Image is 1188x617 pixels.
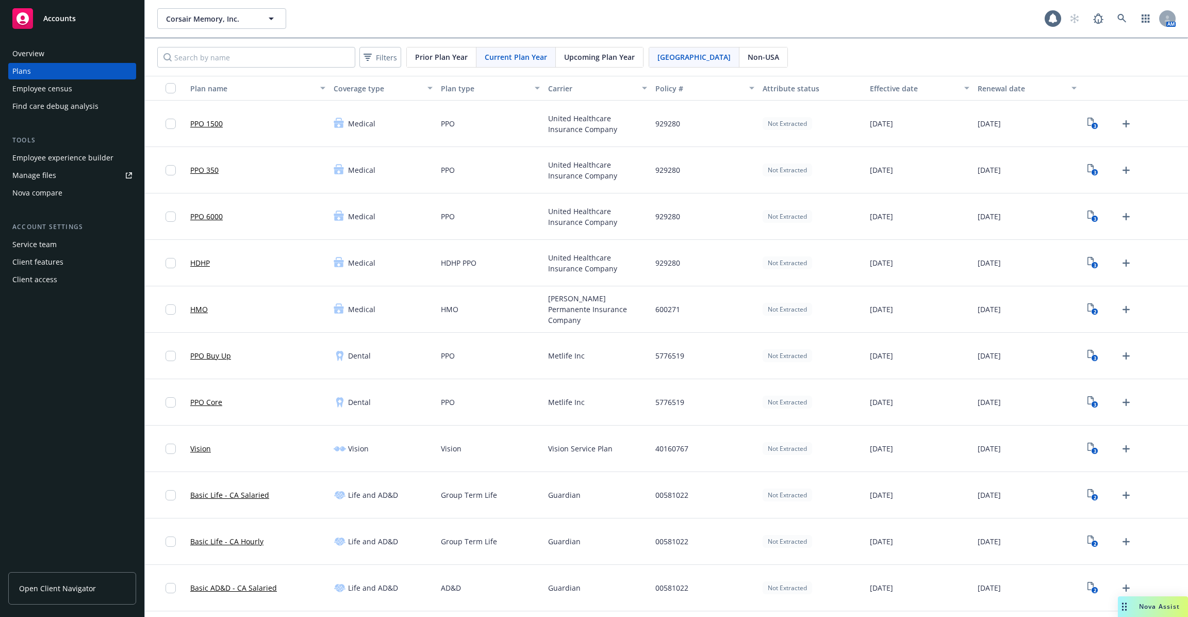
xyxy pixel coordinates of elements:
[548,397,585,408] span: Metlife Inc
[1094,169,1096,176] text: 3
[166,13,255,24] span: Corsair Memory, Inc.
[8,271,136,288] a: Client access
[763,256,812,269] div: Not Extracted
[758,76,866,101] button: Attribute status
[441,257,476,268] span: HDHP PPO
[655,83,743,94] div: Policy #
[441,397,455,408] span: PPO
[564,52,635,62] span: Upcoming Plan Year
[441,536,497,547] span: Group Term Life
[870,536,893,547] span: [DATE]
[870,118,893,129] span: [DATE]
[978,165,1001,175] span: [DATE]
[441,582,461,593] span: AD&D
[1085,580,1101,596] a: View Plan Documents
[441,490,497,500] span: Group Term Life
[12,45,44,62] div: Overview
[1094,355,1096,362] text: 3
[978,211,1001,222] span: [DATE]
[348,118,375,129] span: Medical
[655,257,680,268] span: 929280
[655,118,680,129] span: 929280
[1085,255,1101,271] a: View Plan Documents
[1118,596,1188,617] button: Nova Assist
[8,45,136,62] a: Overview
[978,490,1001,500] span: [DATE]
[1088,8,1109,29] a: Report a Bug
[166,304,176,315] input: Toggle Row Selected
[1094,216,1096,222] text: 3
[8,167,136,184] a: Manage files
[763,164,812,176] div: Not Extracted
[190,582,277,593] a: Basic AD&D - CA Salaried
[1094,541,1096,547] text: 2
[361,50,399,65] span: Filters
[441,118,455,129] span: PPO
[348,304,375,315] span: Medical
[548,113,647,135] span: United Healthcare Insurance Company
[348,211,375,222] span: Medical
[1085,394,1101,411] a: View Plan Documents
[870,443,893,454] span: [DATE]
[655,165,680,175] span: 929280
[870,582,893,593] span: [DATE]
[12,98,98,115] div: Find care debug analysis
[190,490,269,500] a: Basic Life - CA Salaried
[166,83,176,93] input: Select all
[166,444,176,454] input: Toggle Row Selected
[548,206,647,228] span: United Healthcare Insurance Company
[157,8,286,29] button: Corsair Memory, Inc.
[441,350,455,361] span: PPO
[655,211,680,222] span: 929280
[12,150,113,166] div: Employee experience builder
[334,83,421,94] div: Coverage type
[8,150,136,166] a: Employee experience builder
[763,442,812,455] div: Not Extracted
[166,165,176,175] input: Toggle Row Selected
[190,211,223,222] a: PPO 6000
[166,397,176,408] input: Toggle Row Selected
[348,582,398,593] span: Life and AD&D
[8,80,136,97] a: Employee census
[763,210,812,223] div: Not Extracted
[19,583,96,594] span: Open Client Navigator
[1118,487,1134,504] a: Upload Plan Documents
[1118,255,1134,271] a: Upload Plan Documents
[548,443,613,454] span: Vision Service Plan
[978,582,1001,593] span: [DATE]
[348,397,371,408] span: Dental
[548,350,585,361] span: Metlife Inc
[348,165,375,175] span: Medical
[763,349,812,362] div: Not Extracted
[1118,394,1134,411] a: Upload Plan Documents
[1085,348,1101,364] a: View Plan Documents
[8,4,136,33] a: Accounts
[870,304,893,315] span: [DATE]
[655,490,688,500] span: 00581022
[973,76,1081,101] button: Renewal date
[166,351,176,361] input: Toggle Row Selected
[348,536,398,547] span: Life and AD&D
[1118,208,1134,225] a: Upload Plan Documents
[1094,494,1096,501] text: 2
[1118,533,1134,550] a: Upload Plan Documents
[437,76,544,101] button: Plan type
[8,222,136,232] div: Account settings
[441,83,529,94] div: Plan type
[870,397,893,408] span: [DATE]
[978,118,1001,129] span: [DATE]
[763,396,812,409] div: Not Extracted
[866,76,973,101] button: Effective date
[978,83,1065,94] div: Renewal date
[870,83,958,94] div: Effective date
[12,236,57,253] div: Service team
[190,83,314,94] div: Plan name
[190,165,219,175] a: PPO 350
[166,490,176,500] input: Toggle Row Selected
[8,135,136,145] div: Tools
[763,489,812,501] div: Not Extracted
[655,443,688,454] span: 40160767
[655,397,684,408] span: 5776519
[190,350,231,361] a: PPO Buy Up
[190,536,263,547] a: Basic Life - CA Hourly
